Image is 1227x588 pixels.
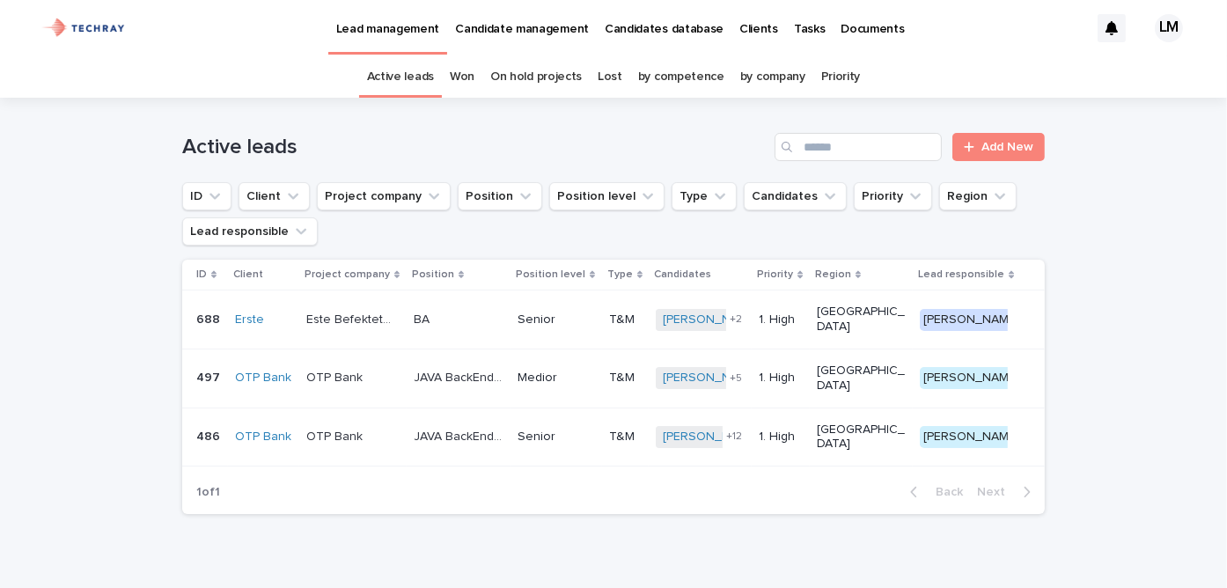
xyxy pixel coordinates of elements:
[196,265,207,284] p: ID
[235,430,291,445] a: OTP Bank
[925,486,963,498] span: Back
[490,56,582,98] a: On hold projects
[970,484,1045,500] button: Next
[817,423,905,452] p: [GEOGRAPHIC_DATA]
[730,373,742,384] span: + 5
[663,371,776,386] a: [PERSON_NAME] (2)
[726,431,742,442] span: + 12
[896,484,970,500] button: Back
[196,426,224,445] p: 486
[981,141,1033,153] span: Add New
[516,265,585,284] p: Position level
[412,265,454,284] p: Position
[367,56,434,98] a: Active leads
[607,265,633,284] p: Type
[920,367,1023,389] div: [PERSON_NAME]
[35,11,133,46] img: xG6Muz3VQV2JDbePcW7p
[920,309,1023,331] div: [PERSON_NAME]
[817,364,905,393] p: [GEOGRAPHIC_DATA]
[182,471,234,514] p: 1 of 1
[450,56,474,98] a: Won
[518,371,595,386] p: Medior
[609,430,642,445] p: T&M
[775,133,942,161] input: Search
[740,56,805,98] a: by company
[654,265,711,284] p: Candidates
[182,182,231,210] button: ID
[414,309,433,327] p: BA
[757,265,793,284] p: Priority
[458,182,542,210] button: Position
[182,349,1045,408] tr: 497497 OTP Bank OTP BankOTP Bank JAVA BackEnd fejlesztő mediorJAVA BackEnd fejlesztő medior Medio...
[952,133,1045,161] a: Add New
[918,265,1004,284] p: Lead responsible
[609,312,642,327] p: T&M
[239,182,310,210] button: Client
[306,426,366,445] p: OTP Bank
[821,56,861,98] a: Priority
[638,56,724,98] a: by competence
[235,312,264,327] a: Erste
[977,486,1016,498] span: Next
[730,314,742,325] span: + 2
[182,217,318,246] button: Lead responsible
[305,265,390,284] p: Project company
[196,367,224,386] p: 497
[854,182,932,210] button: Priority
[609,371,642,386] p: T&M
[518,430,595,445] p: Senior
[182,135,768,160] h1: Active leads
[317,182,451,210] button: Project company
[920,426,1023,448] div: [PERSON_NAME]
[182,408,1045,467] tr: 486486 OTP Bank OTP BankOTP Bank JAVA BackEnd seniorJAVA BackEnd senior SeniorT&M[PERSON_NAME] +1...
[759,312,802,327] p: 1. High
[306,309,398,327] p: Este Befektetési Zrt.
[414,367,505,386] p: JAVA BackEnd fejlesztő medior
[306,367,366,386] p: OTP Bank
[672,182,737,210] button: Type
[759,371,802,386] p: 1. High
[598,56,622,98] a: Lost
[817,305,905,334] p: [GEOGRAPHIC_DATA]
[549,182,665,210] button: Position level
[518,312,595,327] p: Senior
[182,290,1045,349] tr: 688688 Erste Este Befektetési Zrt.Este Befektetési Zrt. BABA SeniorT&M[PERSON_NAME] +21. High[GEO...
[1155,14,1183,42] div: LM
[414,426,505,445] p: JAVA BackEnd senior
[235,371,291,386] a: OTP Bank
[663,430,759,445] a: [PERSON_NAME]
[815,265,851,284] p: Region
[939,182,1017,210] button: Region
[196,309,224,327] p: 688
[233,265,263,284] p: Client
[663,312,759,327] a: [PERSON_NAME]
[759,430,802,445] p: 1. High
[744,182,847,210] button: Candidates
